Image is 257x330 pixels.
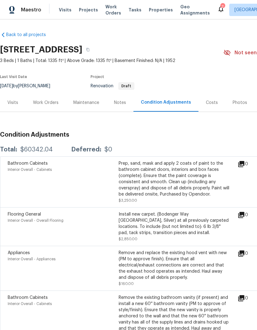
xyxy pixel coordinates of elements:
div: Prep, sand, mask and apply 2 coats of paint to the bathroom cabinet doors, interiors and box face... [119,160,230,197]
div: Maintenance [73,100,99,106]
span: $3,250.00 [119,199,137,202]
span: Projects [79,7,98,13]
span: Interior Overall - Appliances [8,257,55,261]
div: Install new carpet. (Bodenger Way [GEOGRAPHIC_DATA], Silver) at all previously carpeted locations... [119,211,230,236]
span: Project [91,75,104,79]
span: Bathroom Cabinets [8,295,48,300]
span: Geo Assignments [180,4,210,16]
span: Appliances [8,251,30,255]
span: Bathroom Cabinets [8,161,48,166]
div: Work Orders [33,100,59,106]
span: Renovation [91,84,134,88]
span: Properties [149,7,173,13]
span: $2,850.00 [119,237,137,241]
div: $60342.04 [20,146,53,153]
span: Interior Overall - Cabinets [8,302,52,306]
span: $160.00 [119,282,134,286]
div: Condition Adjustments [141,99,191,105]
span: Interior Overall - Overall Flooring [8,219,63,222]
div: Photos [233,100,247,106]
div: Deferred: [71,146,101,153]
div: Notes [114,100,126,106]
span: Work Orders [105,4,121,16]
span: Visits [59,7,71,13]
button: Copy Address [82,44,93,55]
div: Visits [7,100,18,106]
div: 7 [220,4,225,10]
span: Draft [119,84,134,88]
div: $0 [104,146,112,153]
div: Remove and replace the existing hood vent with new (PM to approve finish). Ensure that all electr... [119,250,230,281]
span: Maestro [21,7,41,13]
span: Tasks [128,8,141,12]
span: Interior Overall - Cabinets [8,168,52,171]
div: Costs [206,100,218,106]
span: Flooring General [8,212,41,217]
